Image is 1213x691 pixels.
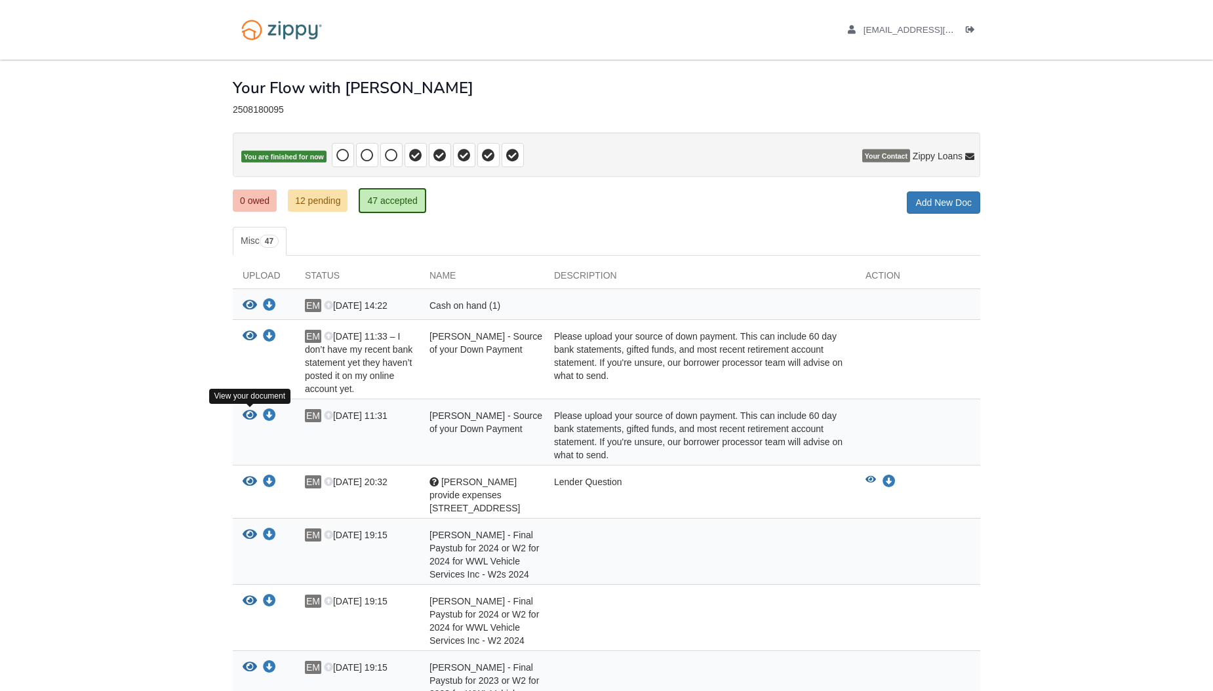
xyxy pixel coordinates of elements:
[544,269,856,288] div: Description
[263,477,276,488] a: Download Ernest provide expenses 1506 Everest Lane
[263,332,276,342] a: Download Edward Olivares - Source of your Down Payment
[856,269,980,288] div: Action
[243,661,257,675] button: View Ernesto Munoz - Final Paystub for 2023 or W2 for 2023 for WWL Vehicle Services Inc - W2s 2023
[544,409,856,462] div: Please upload your source of down payment. This can include 60 day bank statements, gifted funds,...
[305,330,321,343] span: EM
[907,191,980,214] a: Add New Doc
[324,596,388,606] span: [DATE] 19:15
[883,477,896,487] a: Download Ernest provide expenses 1506 Everest Lane
[429,596,539,646] span: [PERSON_NAME] - Final Paystub for 2024 or W2 for 2024 for WWL Vehicle Services Inc - W2 2024
[233,13,330,47] img: Logo
[305,528,321,542] span: EM
[305,331,412,394] span: [DATE] 11:33 – I don’t have my recent bank statement yet they haven’t posted it on my online acco...
[848,25,1014,38] a: edit profile
[243,595,257,608] button: View Ernesto Munoz - Final Paystub for 2024 or W2 for 2024 for WWL Vehicle Services Inc - W2 2024
[913,149,963,163] span: Zippy Loans
[288,189,348,212] a: 12 pending
[864,25,1014,35] span: eolivares@blueleafresidential.com
[243,475,257,489] button: View Ernest provide expenses 1506 Everest Lane
[263,301,276,311] a: Download Cash on hand (1)
[233,227,287,256] a: Misc
[263,411,276,422] a: Download Ernesto Munoz - Source of your Down Payment
[260,235,279,248] span: 47
[324,300,388,311] span: [DATE] 14:22
[241,151,327,163] span: You are finished for now
[305,475,321,488] span: EM
[243,409,257,423] button: View Ernesto Munoz - Source of your Down Payment
[862,149,910,163] span: Your Contact
[209,389,291,404] div: View your document
[429,530,539,580] span: [PERSON_NAME] - Final Paystub for 2024 or W2 for 2024 for WWL Vehicle Services Inc - W2s 2024
[305,299,321,312] span: EM
[429,410,542,434] span: [PERSON_NAME] - Source of your Down Payment
[966,25,980,38] a: Log out
[243,330,257,344] button: View Edward Olivares - Source of your Down Payment
[233,269,295,288] div: Upload
[263,530,276,541] a: Download Ernesto Munoz - Final Paystub for 2024 or W2 for 2024 for WWL Vehicle Services Inc - W2s...
[359,188,426,213] a: 47 accepted
[233,104,980,115] div: 2508180095
[429,331,542,355] span: [PERSON_NAME] - Source of your Down Payment
[865,475,876,488] button: View Ernest provide expenses 1506 Everest Lane
[324,477,388,487] span: [DATE] 20:32
[263,663,276,673] a: Download Ernesto Munoz - Final Paystub for 2023 or W2 for 2023 for WWL Vehicle Services Inc - W2s...
[243,528,257,542] button: View Ernesto Munoz - Final Paystub for 2024 or W2 for 2024 for WWL Vehicle Services Inc - W2s 2024
[233,79,473,96] h1: Your Flow with [PERSON_NAME]
[429,477,520,513] span: [PERSON_NAME] provide expenses [STREET_ADDRESS]
[305,661,321,674] span: EM
[263,597,276,607] a: Download Ernesto Munoz - Final Paystub for 2024 or W2 for 2024 for WWL Vehicle Services Inc - W2 ...
[324,410,388,421] span: [DATE] 11:31
[305,409,321,422] span: EM
[305,595,321,608] span: EM
[324,662,388,673] span: [DATE] 19:15
[544,475,856,515] div: Lender Question
[243,299,257,313] button: View Cash on hand (1)
[429,300,500,311] span: Cash on hand (1)
[233,189,277,212] a: 0 owed
[420,269,544,288] div: Name
[295,269,420,288] div: Status
[544,330,856,395] div: Please upload your source of down payment. This can include 60 day bank statements, gifted funds,...
[324,530,388,540] span: [DATE] 19:15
